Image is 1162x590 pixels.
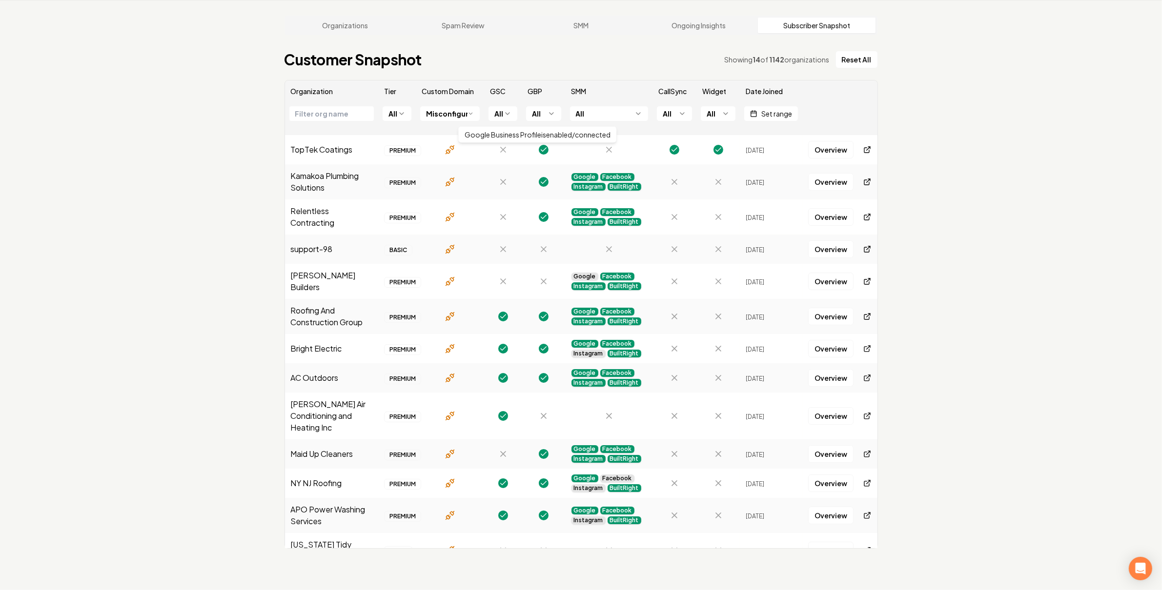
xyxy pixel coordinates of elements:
[746,548,764,555] span: [DATE]
[746,375,764,382] span: [DATE]
[746,147,764,154] span: [DATE]
[808,240,854,258] a: Overview
[746,278,764,286] span: [DATE]
[384,177,421,188] div: PREMIUM
[1129,557,1152,580] div: Open Intercom Messenger
[746,246,764,254] span: [DATE]
[571,516,606,524] div: Instagram
[808,407,854,425] a: Overview
[378,80,416,102] th: Tier
[571,317,606,325] div: Instagram
[384,145,421,156] div: PREMIUM
[746,480,764,488] span: [DATE]
[289,106,374,121] input: Filter org name
[571,507,598,514] div: Google
[808,542,854,559] a: Overview
[285,533,379,568] td: [US_STATE] Tidy Cleaners
[571,183,606,191] div: Instagram
[746,179,764,186] span: [DATE]
[384,511,421,522] div: PREMIUM
[600,507,634,514] div: Facebook
[384,374,421,384] div: PREMIUM
[285,80,379,102] th: Organization
[808,173,854,191] a: Overview
[808,141,854,158] a: Overview
[285,51,422,68] h1: Customer Snapshot
[600,445,634,453] div: Facebook
[746,451,764,458] span: [DATE]
[285,264,379,299] td: [PERSON_NAME] Builders
[608,282,641,290] div: BuiltRight
[285,199,379,235] td: Relentless Contracting
[285,299,379,334] td: Roofing And Construction Group
[571,282,606,290] div: Instagram
[571,455,606,463] div: Instagram
[285,164,379,199] td: Kamakoa Plumbing Solutions
[600,369,634,377] div: Facebook
[571,445,598,453] div: Google
[571,218,606,226] div: Instagram
[384,412,421,422] div: PREMIUM
[808,369,854,387] a: Overview
[608,317,641,325] div: BuiltRight
[808,208,854,226] a: Overview
[384,344,421,355] div: PREMIUM
[384,277,421,288] div: PREMIUM
[808,340,854,357] a: Overview
[600,340,634,348] div: Facebook
[600,208,634,216] div: Facebook
[571,208,598,216] div: Google
[608,484,641,492] div: BuiltRight
[285,363,379,393] td: AC Outdoors
[600,273,634,280] div: Facebook
[384,312,421,323] div: PREMIUM
[571,474,598,482] div: Google
[808,474,854,492] a: Overview
[746,346,764,353] span: [DATE]
[608,218,641,226] div: BuiltRight
[571,484,606,492] div: Instagram
[285,498,379,533] td: APO Power Washing Services
[384,450,421,460] div: PREMIUM
[753,55,761,64] span: 14
[571,173,598,181] div: Google
[571,379,606,387] div: Instagram
[484,80,522,102] th: GSC
[608,183,641,191] div: BuiltRight
[384,479,421,490] div: PREMIUM
[608,350,641,357] div: BuiltRight
[808,507,854,524] a: Overview
[465,130,611,139] p: Google Business Profile is enabled/connected
[746,314,764,321] span: [DATE]
[608,516,641,524] div: BuiltRight
[740,80,802,102] th: Date Joined
[285,393,379,439] td: [PERSON_NAME] Air Conditioning and Heating Inc
[600,173,634,181] div: Facebook
[836,51,878,68] button: Reset All
[404,18,522,33] a: Spam Review
[571,273,598,280] div: Google
[384,213,421,223] div: PREMIUM
[285,334,379,363] td: Bright Electric
[640,18,758,33] a: Ongoing Insights
[608,379,641,387] div: BuiltRight
[758,18,876,33] a: Subscriber Snapshot
[416,80,485,102] th: Custom Domain
[746,512,764,520] span: [DATE]
[571,369,598,377] div: Google
[384,245,412,256] div: BASIC
[746,214,764,221] span: [DATE]
[808,273,854,290] a: Overview
[808,445,854,463] a: Overview
[746,413,764,420] span: [DATE]
[725,55,830,64] div: Showing of organizations
[566,80,653,102] th: SMM
[285,469,379,498] td: NY NJ Roofing
[285,235,379,264] td: support-98
[522,18,640,33] a: SMM
[608,455,641,463] div: BuiltRight
[744,106,798,121] button: Set range
[286,18,405,33] a: Organizations
[600,308,634,315] div: Facebook
[384,546,412,557] div: BASIC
